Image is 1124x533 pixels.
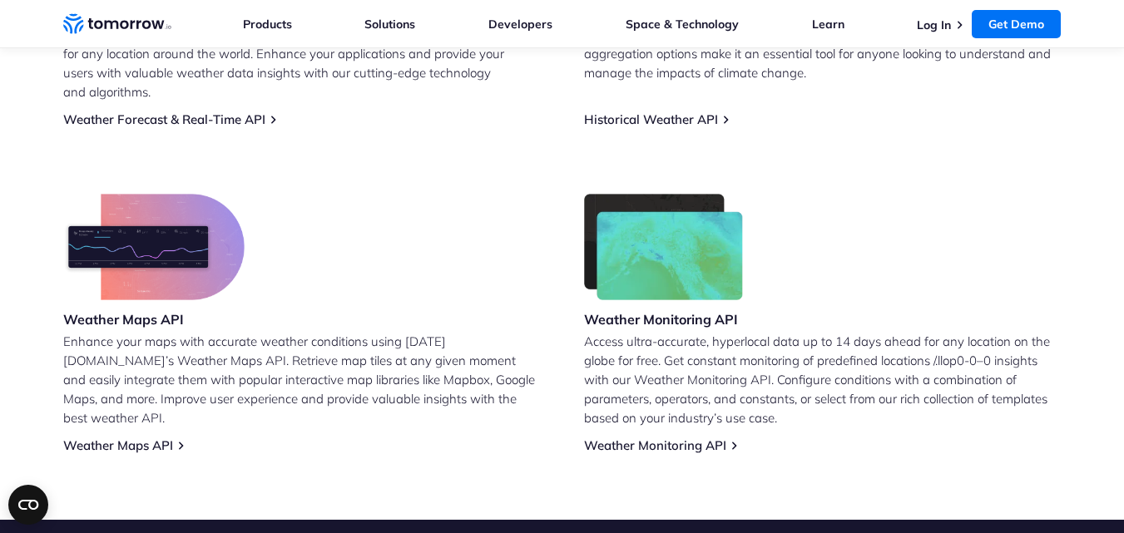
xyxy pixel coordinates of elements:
[584,310,744,328] h3: Weather Monitoring API
[584,437,726,453] a: Weather Monitoring API
[812,17,844,32] a: Learn
[63,310,245,328] h3: Weather Maps API
[8,485,48,525] button: Open CMP widget
[63,12,171,37] a: Home link
[488,17,552,32] a: Developers
[243,17,292,32] a: Products
[584,111,718,127] a: Historical Weather API
[584,332,1062,427] p: Access ultra-accurate, hyperlocal data up to 14 days ahead for any location on the globe for free...
[364,17,415,32] a: Solutions
[917,17,951,32] a: Log In
[626,17,739,32] a: Space & Technology
[63,111,265,127] a: Weather Forecast & Real-Time API
[63,332,541,427] p: Enhance your maps with accurate weather conditions using [DATE][DOMAIN_NAME]’s Weather Maps API. ...
[63,437,173,453] a: Weather Maps API
[972,10,1061,38] a: Get Demo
